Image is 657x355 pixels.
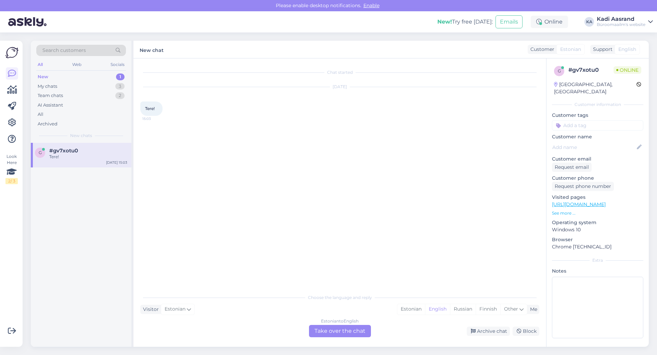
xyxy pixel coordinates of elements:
div: Socials [109,60,126,69]
img: Askly Logo [5,46,18,59]
div: Extra [552,257,643,263]
span: Estonian [560,46,581,53]
div: Tere! [49,154,127,160]
div: Web [71,60,83,69]
p: Notes [552,268,643,275]
div: Team chats [38,92,63,99]
span: Other [504,306,518,312]
div: New [38,73,48,80]
div: Me [527,306,537,313]
input: Add a tag [552,120,643,131]
div: # gv7xotu0 [568,66,614,74]
div: Try free [DATE]: [437,18,493,26]
div: 2 / 3 [5,178,18,184]
a: [URL][DOMAIN_NAME] [552,201,606,207]
p: Operating system [552,219,643,226]
div: Kadi Aasrand [597,16,645,22]
div: Request phone number [552,182,614,191]
p: Visited pages [552,194,643,201]
div: All [36,60,44,69]
div: Online [531,16,568,28]
div: AI Assistant [38,102,63,109]
div: 1 [116,73,125,80]
div: Request email [552,163,592,172]
p: Windows 10 [552,226,643,233]
div: 2 [115,92,125,99]
div: [DATE] [140,84,539,90]
button: Emails [495,15,523,28]
div: Support [590,46,613,53]
p: Customer email [552,155,643,163]
div: Büroomaailm's website [597,22,645,27]
label: New chat [140,45,164,54]
div: All [38,111,43,118]
div: [GEOGRAPHIC_DATA], [GEOGRAPHIC_DATA] [554,81,636,95]
p: Customer name [552,133,643,140]
span: Online [614,66,641,74]
div: English [425,304,450,314]
a: Kadi AasrandBüroomaailm's website [597,16,653,27]
p: Customer phone [552,175,643,182]
p: Customer tags [552,112,643,119]
div: Customer information [552,101,643,108]
span: g [558,68,561,73]
div: KA [584,17,594,27]
div: Block [513,327,539,336]
div: 3 [115,83,125,90]
div: Archived [38,121,57,127]
div: Choose the language and reply [140,295,539,301]
p: Chrome [TECHNICAL_ID] [552,243,643,250]
p: See more ... [552,210,643,216]
div: Customer [528,46,554,53]
div: Take over the chat [309,325,371,337]
p: Browser [552,236,643,243]
span: g [39,150,42,155]
b: New! [437,18,452,25]
span: Estonian [165,305,185,313]
span: English [618,46,636,53]
span: 15:03 [142,116,168,121]
div: Visitor [140,306,159,313]
div: Look Here [5,153,18,184]
input: Add name [552,144,635,151]
div: Estonian [397,304,425,314]
span: New chats [70,133,92,139]
div: My chats [38,83,57,90]
div: Estonian to English [321,318,359,324]
div: Archive chat [467,327,510,336]
div: Chat started [140,69,539,76]
span: Tere! [145,106,155,111]
span: Search customers [42,47,86,54]
div: Finnish [476,304,500,314]
span: #gv7xotu0 [49,148,78,154]
div: Russian [450,304,476,314]
span: Enable [361,2,382,9]
div: [DATE] 15:03 [106,160,127,165]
